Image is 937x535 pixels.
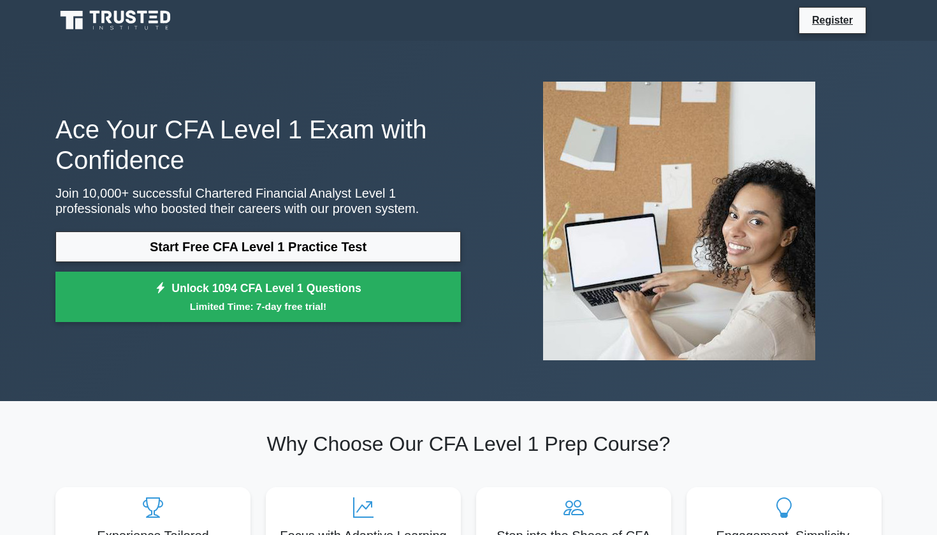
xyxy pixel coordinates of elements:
[55,231,461,262] a: Start Free CFA Level 1 Practice Test
[55,272,461,323] a: Unlock 1094 CFA Level 1 QuestionsLimited Time: 7-day free trial!
[55,186,461,216] p: Join 10,000+ successful Chartered Financial Analyst Level 1 professionals who boosted their caree...
[71,299,445,314] small: Limited Time: 7-day free trial!
[55,432,882,456] h2: Why Choose Our CFA Level 1 Prep Course?
[55,114,461,175] h1: Ace Your CFA Level 1 Exam with Confidence
[804,12,861,28] a: Register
